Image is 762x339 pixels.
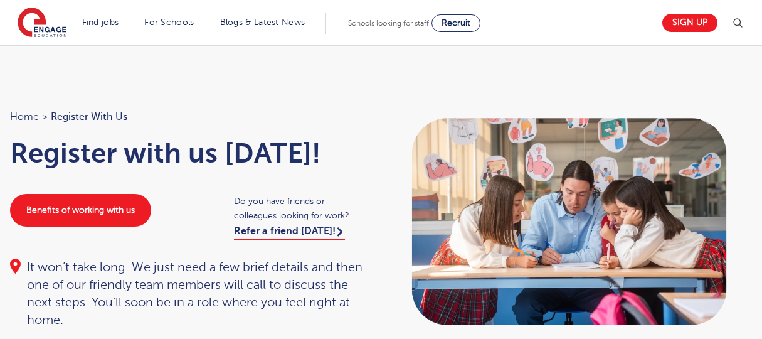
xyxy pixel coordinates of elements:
span: Do you have friends or colleagues looking for work? [234,194,369,223]
span: > [42,111,48,122]
a: Sign up [662,14,717,32]
a: Recruit [431,14,480,32]
a: Home [10,111,39,122]
div: It won’t take long. We just need a few brief details and then one of our friendly team members wi... [10,259,369,329]
span: Register with us [51,109,127,125]
a: For Schools [144,18,194,27]
a: Blogs & Latest News [220,18,305,27]
span: Schools looking for staff [348,19,429,28]
a: Refer a friend [DATE]! [234,225,345,240]
img: Engage Education [18,8,66,39]
a: Benefits of working with us [10,194,151,227]
nav: breadcrumb [10,109,369,125]
a: Find jobs [82,18,119,27]
span: Recruit [442,18,470,28]
h1: Register with us [DATE]! [10,137,369,169]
